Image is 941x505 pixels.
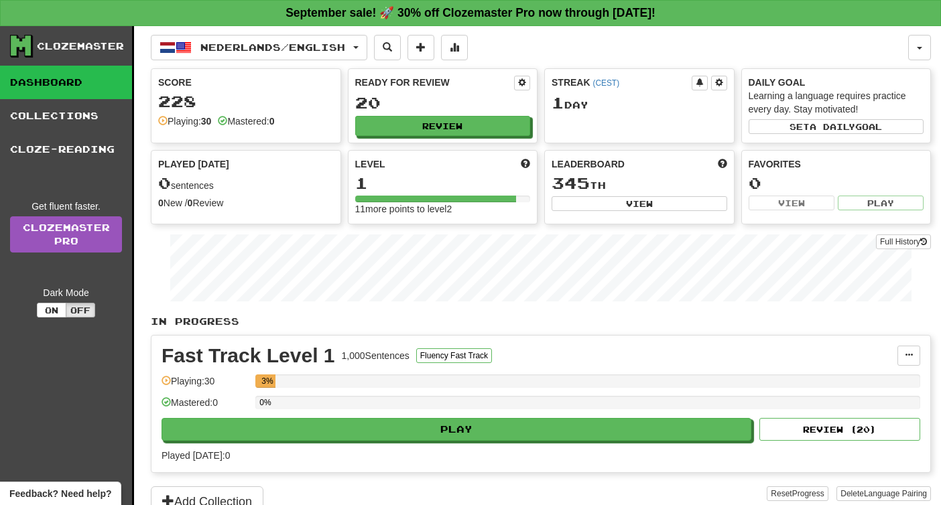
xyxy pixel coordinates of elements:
button: Review (20) [759,418,920,441]
div: 11 more points to level 2 [355,202,531,216]
span: Progress [792,489,824,498]
button: On [37,303,66,317]
p: In Progress [151,315,931,328]
span: Open feedback widget [9,487,111,500]
div: Playing: 30 [162,374,249,396]
div: 228 [158,93,334,110]
div: 3% [259,374,275,388]
div: 20 [355,94,531,111]
div: New / Review [158,196,334,210]
div: Clozemaster [37,40,124,53]
button: View [749,196,834,210]
button: Review [355,116,531,136]
span: a daily [810,122,855,131]
div: 0 [749,175,924,192]
span: Language Pairing [864,489,927,498]
button: Off [66,303,95,317]
span: Played [DATE]: 0 [162,450,230,461]
div: Learning a language requires practice every day. Stay motivated! [749,89,924,116]
button: Fluency Fast Track [416,348,492,363]
button: Search sentences [374,35,401,60]
div: 1 [355,175,531,192]
div: Favorites [749,157,924,171]
button: Play [162,418,751,441]
button: View [552,196,727,211]
div: Score [158,76,334,89]
div: 1,000 Sentences [342,349,410,362]
span: 345 [552,173,590,192]
button: Play [838,196,924,210]
button: Seta dailygoal [749,119,924,134]
div: Playing: [158,115,211,128]
button: Full History [876,234,931,249]
div: Day [552,94,727,112]
strong: 30 [201,116,212,127]
button: Add sentence to collection [407,35,434,60]
span: Nederlands / English [200,42,345,53]
div: Daily Goal [749,76,924,89]
strong: 0 [158,198,164,208]
div: Mastered: [218,115,274,128]
div: Fast Track Level 1 [162,346,335,366]
a: ClozemasterPro [10,216,122,252]
div: th [552,175,727,192]
button: DeleteLanguage Pairing [836,486,931,501]
span: This week in points, UTC [718,157,727,171]
span: Score more points to level up [521,157,530,171]
div: Dark Mode [10,286,122,299]
strong: September sale! 🚀 30% off Clozemaster Pro now through [DATE]! [286,6,655,19]
div: Get fluent faster. [10,200,122,213]
span: Level [355,157,385,171]
span: 0 [158,173,171,192]
span: 1 [552,93,564,112]
div: sentences [158,175,334,192]
span: Played [DATE] [158,157,229,171]
button: ResetProgress [767,486,828,501]
div: Ready for Review [355,76,515,89]
button: Nederlands/English [151,35,367,60]
button: More stats [441,35,468,60]
span: Leaderboard [552,157,625,171]
strong: 0 [188,198,193,208]
div: Streak [552,76,692,89]
div: Mastered: 0 [162,396,249,418]
a: (CEST) [592,78,619,88]
strong: 0 [269,116,275,127]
